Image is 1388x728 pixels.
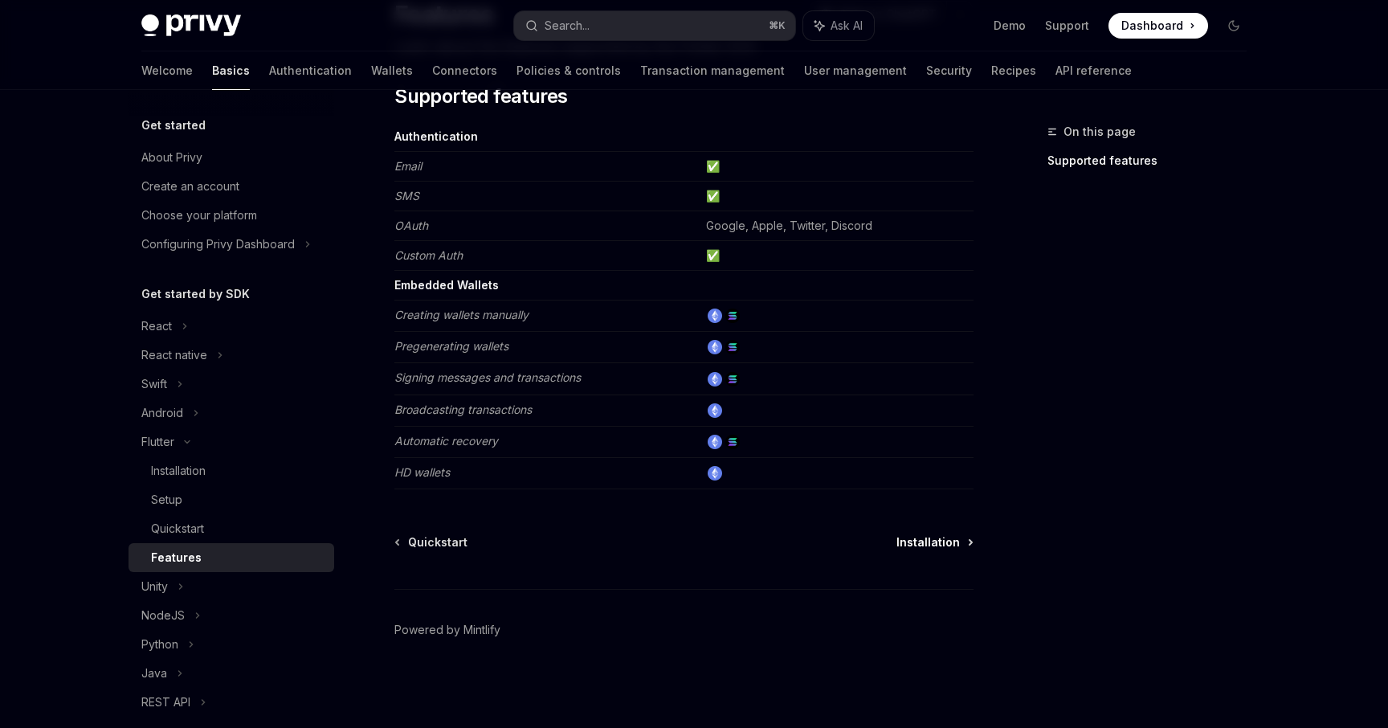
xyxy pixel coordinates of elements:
[700,241,974,271] td: ✅
[151,548,202,567] div: Features
[141,284,250,304] h5: Get started by SDK
[994,18,1026,34] a: Demo
[1045,18,1089,34] a: Support
[769,19,786,32] span: ⌘ K
[516,51,621,90] a: Policies & controls
[394,278,499,292] strong: Embedded Wallets
[371,51,413,90] a: Wallets
[151,490,182,509] div: Setup
[725,340,740,354] img: solana.png
[725,372,740,386] img: solana.png
[151,461,206,481] div: Installation
[129,485,334,514] a: Setup
[141,14,241,37] img: dark logo
[394,159,422,173] em: Email
[831,18,863,34] span: Ask AI
[141,148,202,167] div: About Privy
[141,374,167,394] div: Swift
[1108,13,1208,39] a: Dashboard
[129,514,334,543] a: Quickstart
[141,235,295,254] div: Configuring Privy Dashboard
[141,664,167,683] div: Java
[708,372,722,386] img: ethereum.png
[141,693,190,712] div: REST API
[700,152,974,182] td: ✅
[394,339,508,353] em: Pregenerating wallets
[129,143,334,172] a: About Privy
[394,370,581,384] em: Signing messages and transactions
[991,51,1036,90] a: Recipes
[394,189,419,202] em: SMS
[269,51,352,90] a: Authentication
[408,534,467,550] span: Quickstart
[896,534,972,550] a: Installation
[129,456,334,485] a: Installation
[708,466,722,481] img: ethereum.png
[141,206,257,225] div: Choose your platform
[394,308,529,321] em: Creating wallets manually
[141,51,193,90] a: Welcome
[514,11,795,40] button: Search...⌘K
[394,248,463,262] em: Custom Auth
[926,51,972,90] a: Security
[1063,122,1136,141] span: On this page
[394,84,567,109] span: Supported features
[141,577,168,596] div: Unity
[804,51,907,90] a: User management
[394,622,500,638] a: Powered by Mintlify
[708,340,722,354] img: ethereum.png
[151,519,204,538] div: Quickstart
[700,182,974,211] td: ✅
[708,403,722,418] img: ethereum.png
[640,51,785,90] a: Transaction management
[394,129,478,143] strong: Authentication
[141,177,239,196] div: Create an account
[394,465,450,479] em: HD wallets
[432,51,497,90] a: Connectors
[141,635,178,654] div: Python
[396,534,467,550] a: Quickstart
[129,201,334,230] a: Choose your platform
[1221,13,1247,39] button: Toggle dark mode
[394,219,428,232] em: OAuth
[212,51,250,90] a: Basics
[141,403,183,423] div: Android
[1121,18,1183,34] span: Dashboard
[545,16,590,35] div: Search...
[700,211,974,241] td: Google, Apple, Twitter, Discord
[1047,148,1259,174] a: Supported features
[129,543,334,572] a: Features
[394,434,498,448] em: Automatic recovery
[141,432,174,452] div: Flutter
[141,606,185,625] div: NodeJS
[803,11,874,40] button: Ask AI
[141,346,207,365] div: React native
[1055,51,1132,90] a: API reference
[725,309,740,323] img: solana.png
[129,172,334,201] a: Create an account
[725,435,740,449] img: solana.png
[708,435,722,449] img: ethereum.png
[896,534,960,550] span: Installation
[141,317,172,336] div: React
[708,309,722,323] img: ethereum.png
[394,403,532,416] em: Broadcasting transactions
[141,116,206,135] h5: Get started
